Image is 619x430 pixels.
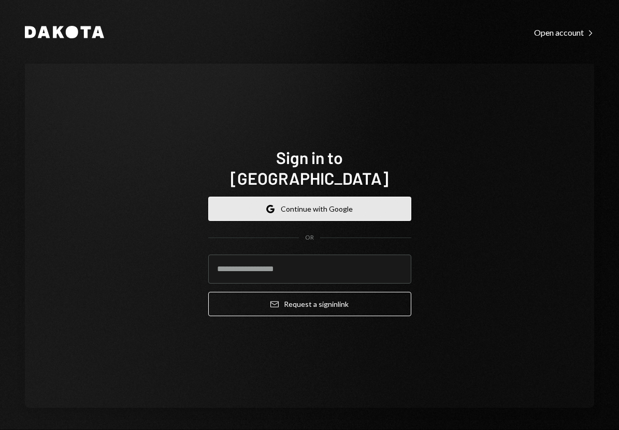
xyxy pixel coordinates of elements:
div: OR [305,233,314,242]
a: Open account [534,26,594,38]
button: Request a signinlink [208,292,411,316]
h1: Sign in to [GEOGRAPHIC_DATA] [208,147,411,188]
button: Continue with Google [208,197,411,221]
div: Open account [534,27,594,38]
